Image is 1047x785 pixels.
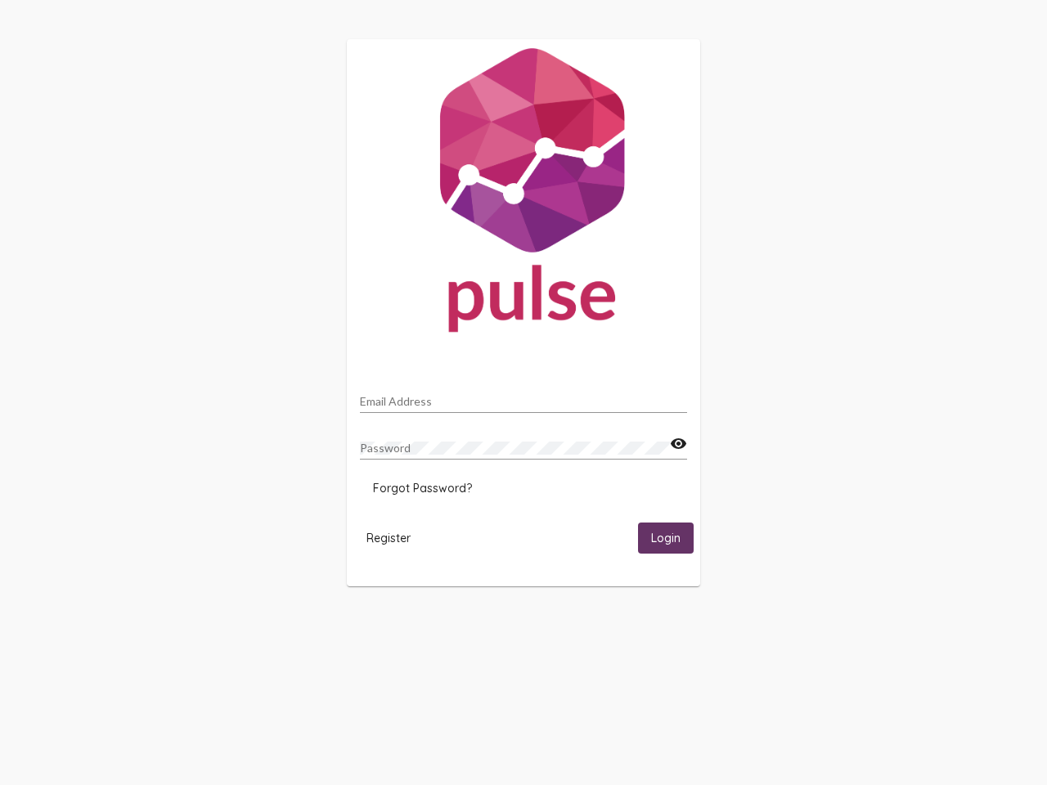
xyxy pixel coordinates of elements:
[651,532,681,546] span: Login
[638,523,694,553] button: Login
[353,523,424,553] button: Register
[366,531,411,545] span: Register
[347,39,700,348] img: Pulse For Good Logo
[373,481,472,496] span: Forgot Password?
[360,473,485,503] button: Forgot Password?
[670,434,687,454] mat-icon: visibility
